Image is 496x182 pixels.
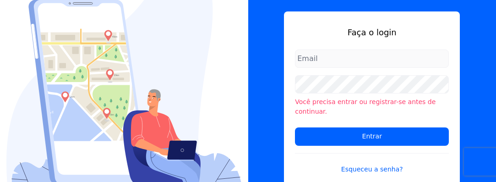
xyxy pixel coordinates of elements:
[295,26,449,39] h1: Faça o login
[295,97,449,116] li: Você precisa entrar ou registrar-se antes de continuar.
[295,153,449,174] a: Esqueceu a senha?
[295,50,449,68] input: Email
[295,127,449,146] input: Entrar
